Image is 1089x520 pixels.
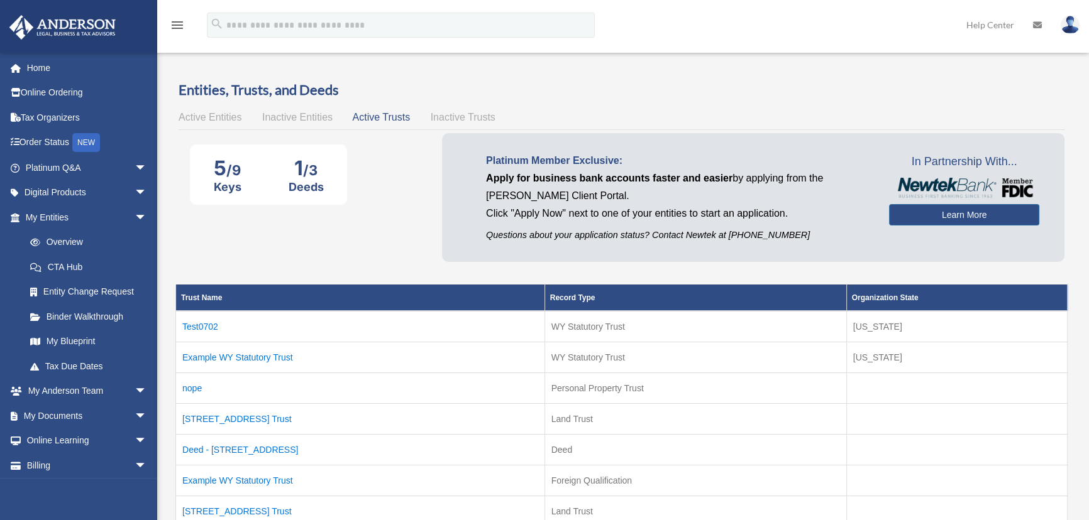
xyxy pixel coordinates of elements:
[544,372,846,403] td: Personal Property Trust
[176,284,545,311] th: Trust Name
[6,15,119,40] img: Anderson Advisors Platinum Portal
[18,230,153,255] a: Overview
[486,227,870,243] p: Questions about your application status? Contact Newtek at [PHONE_NUMBER]
[9,205,160,230] a: My Entitiesarrow_drop_down
[262,112,333,122] span: Inactive Entities
[9,80,166,106] a: Online Ordering
[9,105,166,130] a: Tax Organizers
[9,180,166,205] a: Digital Productsarrow_drop_down
[18,329,160,354] a: My Blueprint
[9,379,166,404] a: My Anderson Teamarrow_drop_down
[176,311,545,342] td: Test0702
[135,205,160,230] span: arrow_drop_down
[486,170,870,205] p: by applying from the [PERSON_NAME] Client Portal.
[214,156,241,180] div: 5
[176,403,545,434] td: [STREET_ADDRESS] Trust
[486,152,870,170] p: Platinum Member Exclusive:
[544,403,846,434] td: Land Trust
[135,403,160,429] span: arrow_drop_down
[9,428,166,453] a: Online Learningarrow_drop_down
[176,372,545,403] td: nope
[170,18,185,33] i: menu
[226,162,241,178] span: /9
[9,453,166,478] a: Billingarrow_drop_down
[544,342,846,372] td: WY Statutory Trust
[889,152,1039,172] span: In Partnership With...
[210,17,224,31] i: search
[9,478,166,503] a: Events Calendar
[18,254,160,279] a: CTA Hub
[179,80,1064,100] h3: Entities, Trusts, and Deeds
[431,112,495,122] span: Inactive Trusts
[176,342,545,372] td: Example WY Statutory Trust
[170,22,185,33] a: menu
[18,279,160,305] a: Entity Change Request
[135,155,160,181] span: arrow_drop_down
[1061,16,1080,34] img: User Pic
[544,465,846,496] td: Foreign Qualification
[544,434,846,465] td: Deed
[895,178,1033,198] img: NewtekBankLogoSM.png
[135,453,160,479] span: arrow_drop_down
[135,379,160,404] span: arrow_drop_down
[544,311,846,342] td: WY Statutory Trust
[486,173,732,183] span: Apply for business bank accounts faster and easier
[353,112,411,122] span: Active Trusts
[846,311,1067,342] td: [US_STATE]
[176,465,545,496] td: Example WY Statutory Trust
[18,354,160,379] a: Tax Due Dates
[846,284,1067,311] th: Organization State
[544,284,846,311] th: Record Type
[303,162,318,178] span: /3
[72,133,100,152] div: NEW
[176,434,545,465] td: Deed - [STREET_ADDRESS]
[214,180,241,193] div: Keys
[9,130,166,156] a: Order StatusNEW
[9,55,166,80] a: Home
[18,304,160,329] a: Binder Walkthrough
[179,112,241,122] span: Active Entities
[9,155,166,180] a: Platinum Q&Aarrow_drop_down
[135,180,160,206] span: arrow_drop_down
[846,342,1067,372] td: [US_STATE]
[289,156,324,180] div: 1
[289,180,324,193] div: Deeds
[9,403,166,428] a: My Documentsarrow_drop_down
[486,205,870,222] p: Click "Apply Now" next to one of your entities to start an application.
[135,428,160,454] span: arrow_drop_down
[889,204,1039,225] a: Learn More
